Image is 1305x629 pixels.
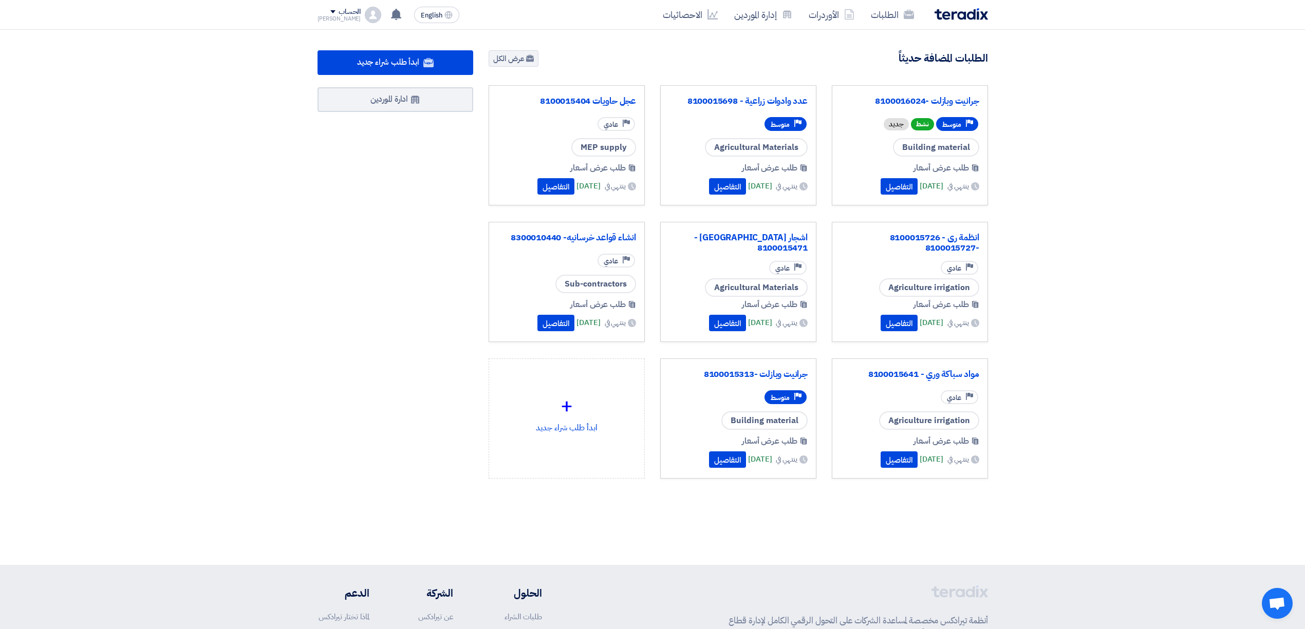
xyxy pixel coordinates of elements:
[913,162,969,174] span: طلب عرض أسعار
[709,451,746,468] button: التفاصيل
[339,8,361,16] div: الحساب
[669,369,808,379] a: جرانيت وبازلت -8100015313
[418,611,453,622] a: عن تيرادكس
[1262,588,1293,619] div: Open chat
[318,585,369,601] li: الدعم
[604,120,618,129] span: عادي
[414,7,459,23] button: English
[947,393,961,403] span: عادي
[920,317,943,329] span: [DATE]
[570,298,626,311] span: طلب عرض أسعار
[605,317,626,328] span: ينتهي في
[879,278,979,297] span: Agriculture irrigation
[605,181,626,192] span: ينتهي في
[570,162,626,174] span: طلب عرض أسعار
[709,178,746,195] button: التفاصيل
[776,181,797,192] span: ينتهي في
[705,278,808,297] span: Agricultural Materials
[489,50,538,67] a: عرض الكل
[497,233,636,243] a: انشاء قواعد خرسانيه- 8300010440
[365,7,381,23] img: profile_test.png
[879,411,979,430] span: Agriculture irrigation
[771,120,790,129] span: متوسط
[884,118,909,130] div: جديد
[881,451,918,468] button: التفاصيل
[505,611,542,622] a: طلبات الشراء
[776,454,797,465] span: ينتهي في
[721,411,808,430] span: Building material
[947,181,968,192] span: ينتهي في
[775,263,790,273] span: عادي
[841,96,979,106] a: جرانيت وبازلت -8100016024
[742,435,797,447] span: طلب عرض أسعار
[318,16,361,22] div: [PERSON_NAME]
[669,96,808,106] a: عدد وادوات زراعية - 8100015698
[920,453,943,465] span: [DATE]
[357,56,419,68] span: ابدأ طلب شراء جديد
[841,369,979,379] a: مواد سباكة وري - 8100015641
[497,96,636,106] a: عجل حاويات 8100015404
[748,317,772,329] span: [DATE]
[776,317,797,328] span: ينتهي في
[911,118,934,130] span: نشط
[881,178,918,195] button: التفاصيل
[942,120,961,129] span: متوسط
[947,263,961,273] span: عادي
[604,256,618,266] span: عادي
[571,138,636,157] span: MEP supply
[318,87,474,112] a: ادارة الموردين
[899,51,988,65] h4: الطلبات المضافة حديثاً
[705,138,808,157] span: Agricultural Materials
[576,317,600,329] span: [DATE]
[881,315,918,331] button: التفاصيل
[726,3,800,27] a: إدارة الموردين
[800,3,863,27] a: الأوردرات
[742,162,797,174] span: طلب عرض أسعار
[771,393,790,403] span: متوسط
[920,180,943,192] span: [DATE]
[947,317,968,328] span: ينتهي في
[913,298,969,311] span: طلب عرض أسعار
[555,275,636,293] span: Sub-contractors
[669,233,808,253] a: اشجار [GEOGRAPHIC_DATA] - 8100015471
[497,367,636,458] div: ابدأ طلب شراء جديد
[484,585,542,601] li: الحلول
[841,233,979,253] a: انظمة رى - 8100015726 -8100015727
[655,3,726,27] a: الاحصائيات
[748,453,772,465] span: [DATE]
[913,435,969,447] span: طلب عرض أسعار
[400,585,453,601] li: الشركة
[947,454,968,465] span: ينتهي في
[537,315,574,331] button: التفاصيل
[863,3,922,27] a: الطلبات
[537,178,574,195] button: التفاصيل
[497,391,636,422] div: +
[742,298,797,311] span: طلب عرض أسعار
[319,611,369,622] a: لماذا تختار تيرادكس
[421,12,442,19] span: English
[748,180,772,192] span: [DATE]
[935,8,988,20] img: Teradix logo
[709,315,746,331] button: التفاصيل
[893,138,979,157] span: Building material
[576,180,600,192] span: [DATE]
